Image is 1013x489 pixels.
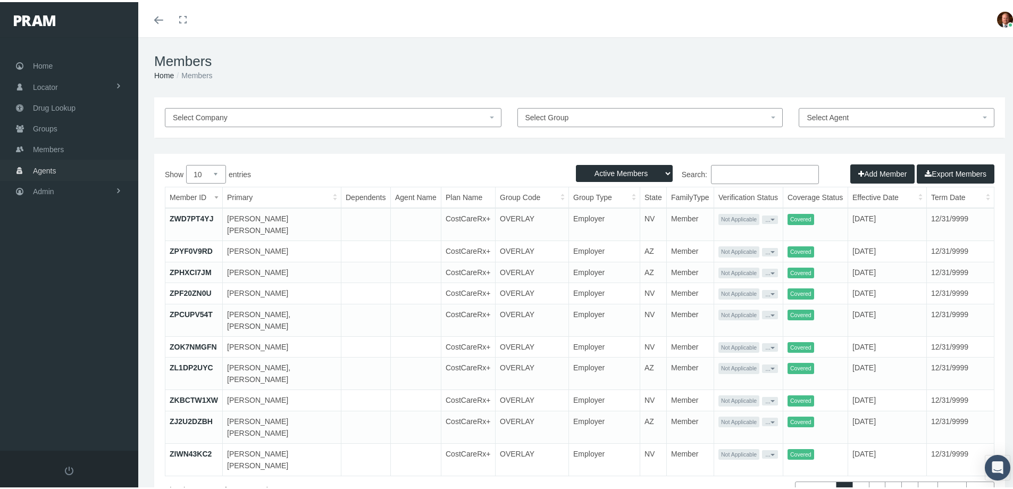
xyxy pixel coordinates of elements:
td: OVERLAY [496,388,569,409]
button: ... [762,416,778,424]
td: Member [667,302,714,334]
span: Not Applicable [718,244,759,255]
th: Agent Name [391,185,441,206]
td: 12/31/9999 [927,388,994,409]
td: 12/31/9999 [927,206,994,239]
th: FamilyType [667,185,714,206]
td: OVERLAY [496,334,569,355]
span: Covered [788,286,814,297]
img: PRAM_20_x_78.png [14,13,55,24]
td: CostCareRx+ [441,206,496,239]
td: [PERSON_NAME] [223,260,341,281]
a: ZWD7PT4YJ [170,212,213,221]
td: Employer [569,302,640,334]
img: S_Profile_Picture_693.jpg [997,10,1013,26]
button: ... [762,362,778,371]
td: [PERSON_NAME], [PERSON_NAME] [223,355,341,388]
button: ... [762,395,778,403]
span: Select Group [525,111,569,120]
td: Member [667,409,714,441]
td: Employer [569,206,640,239]
td: 12/31/9999 [927,260,994,281]
td: CostCareRx+ [441,409,496,441]
td: CostCareRx+ [441,441,496,474]
td: 12/31/9999 [927,239,994,260]
td: OVERLAY [496,206,569,239]
button: ... [762,309,778,317]
th: Effective Date: activate to sort column ascending [848,185,927,206]
a: ZPCUPV54T [170,308,213,317]
td: [DATE] [848,409,927,441]
td: [PERSON_NAME] [PERSON_NAME] [223,409,341,441]
td: 12/31/9999 [927,355,994,388]
th: State [640,185,667,206]
td: CostCareRx+ [441,281,496,302]
td: CostCareRx+ [441,260,496,281]
td: Member [667,239,714,260]
td: NV [640,441,667,474]
span: Select Agent [807,111,849,120]
span: Covered [788,266,814,277]
td: OVERLAY [496,441,569,474]
span: Covered [788,308,814,319]
button: ... [762,246,778,254]
td: [DATE] [848,260,927,281]
td: Member [667,281,714,302]
td: NV [640,206,667,239]
a: ZL1DP2UYC [170,361,213,370]
a: ZPYF0V9RD [170,245,213,253]
button: ... [762,448,778,457]
td: [PERSON_NAME] [223,388,341,409]
td: Employer [569,334,640,355]
td: Employer [569,281,640,302]
button: ... [762,288,778,296]
span: Not Applicable [718,212,759,223]
th: Coverage Status [783,185,848,206]
th: Member ID: activate to sort column ascending [165,185,223,206]
td: CostCareRx+ [441,388,496,409]
span: Members [33,137,64,158]
td: [PERSON_NAME] [223,334,341,355]
td: 12/31/9999 [927,334,994,355]
label: Show entries [165,163,580,181]
td: NV [640,281,667,302]
span: Home [33,54,53,74]
a: ZOK7NMGFN [170,341,217,349]
td: [DATE] [848,281,927,302]
td: OVERLAY [496,302,569,334]
td: Employer [569,239,640,260]
td: Employer [569,388,640,409]
span: Not Applicable [718,447,759,458]
td: [DATE] [848,206,927,239]
span: Not Applicable [718,286,759,297]
td: AZ [640,409,667,441]
td: AZ [640,260,667,281]
td: 12/31/9999 [927,281,994,302]
td: [PERSON_NAME] [PERSON_NAME] [223,206,341,239]
td: OVERLAY [496,409,569,441]
td: [DATE] [848,355,927,388]
td: AZ [640,355,667,388]
span: Covered [788,361,814,372]
button: Add Member [850,162,915,181]
span: Covered [788,393,814,404]
td: OVERLAY [496,239,569,260]
span: Not Applicable [718,340,759,351]
span: Groups [33,117,57,137]
td: [PERSON_NAME] [223,281,341,302]
th: Primary: activate to sort column ascending [223,185,341,206]
span: Covered [788,415,814,426]
td: Employer [569,260,640,281]
span: Not Applicable [718,361,759,372]
span: Covered [788,447,814,458]
td: [PERSON_NAME] [PERSON_NAME] [223,441,341,474]
button: ... [762,213,778,222]
td: CostCareRx+ [441,355,496,388]
th: Verification Status [714,185,783,206]
td: CostCareRx+ [441,302,496,334]
th: Group Code: activate to sort column ascending [496,185,569,206]
td: [DATE] [848,239,927,260]
span: Not Applicable [718,415,759,426]
th: Plan Name [441,185,496,206]
span: Admin [33,179,54,200]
